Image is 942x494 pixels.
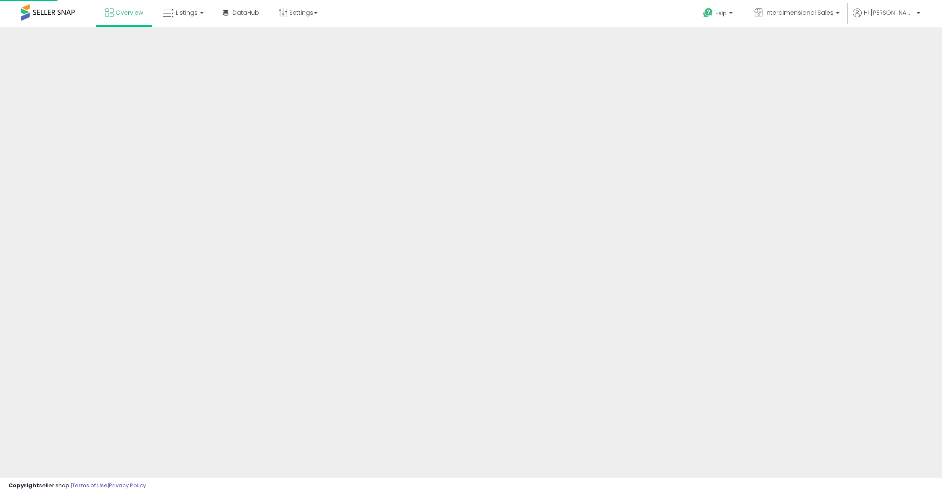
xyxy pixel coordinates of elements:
[696,1,741,27] a: Help
[765,8,834,17] span: Interdimensional Sales
[703,8,713,18] i: Get Help
[864,8,914,17] span: Hi [PERSON_NAME]
[116,8,143,17] span: Overview
[176,8,198,17] span: Listings
[233,8,259,17] span: DataHub
[715,10,727,17] span: Help
[853,8,920,27] a: Hi [PERSON_NAME]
